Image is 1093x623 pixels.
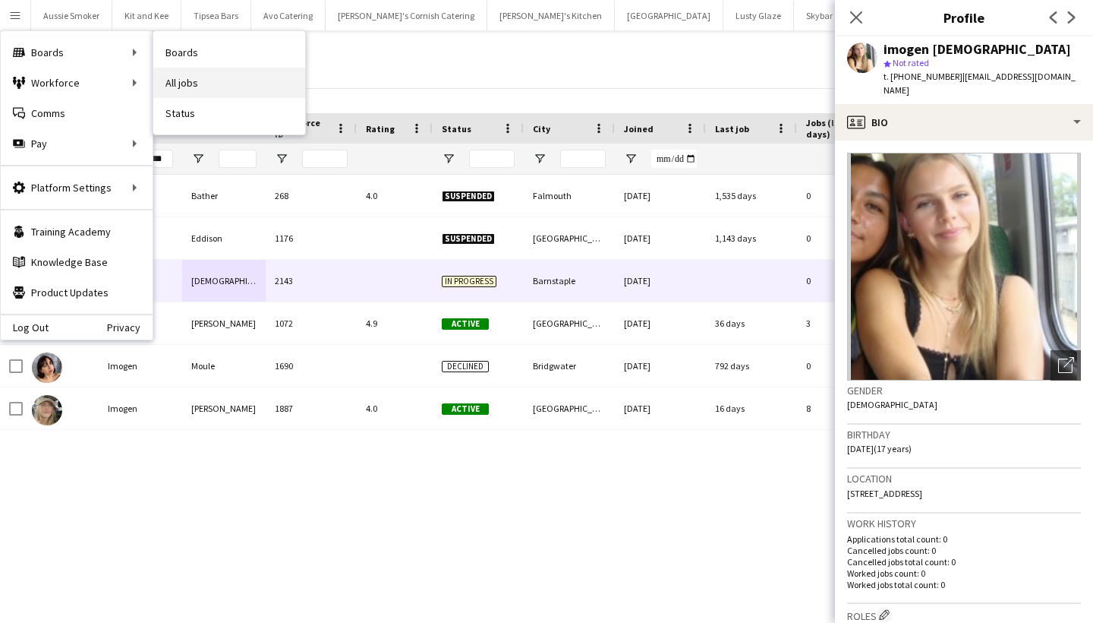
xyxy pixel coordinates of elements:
[266,175,357,217] div: 268
[266,345,357,387] div: 1690
[797,175,896,217] div: 0
[357,302,433,344] div: 4.9
[1,128,153,159] div: Pay
[706,217,797,259] div: 1,143 days
[524,175,615,217] div: Falmouth
[442,361,489,372] span: Declined
[1,321,49,334] a: Log Out
[624,152,638,166] button: Open Filter Menu
[1,217,153,247] a: Training Academy
[99,345,182,387] div: Imogen
[884,71,1076,96] span: | [EMAIL_ADDRESS][DOMAIN_NAME]
[181,1,251,30] button: Tipsea Bars
[191,152,205,166] button: Open Filter Menu
[99,387,182,429] div: Imogen
[706,345,797,387] div: 792 days
[302,150,348,168] input: Workforce ID Filter Input
[32,395,62,425] img: Imogen Wright
[153,68,305,98] a: All jobs
[107,321,153,334] a: Privacy
[847,579,1081,590] p: Worked jobs total count: 0
[835,8,1093,27] h3: Profile
[1,247,153,277] a: Knowledge Base
[847,533,1081,545] p: Applications total count: 0
[524,260,615,302] div: Barnstaple
[797,217,896,259] div: 0
[624,123,654,134] span: Joined
[266,260,357,302] div: 2143
[847,384,1081,397] h3: Gender
[615,302,706,344] div: [DATE]
[1,172,153,203] div: Platform Settings
[706,387,797,429] div: 16 days
[615,175,706,217] div: [DATE]
[524,217,615,259] div: [GEOGRAPHIC_DATA]
[847,428,1081,441] h3: Birthday
[442,318,489,330] span: Active
[651,150,697,168] input: Joined Filter Input
[524,345,615,387] div: Bridgwater
[715,123,749,134] span: Last job
[442,191,495,202] span: Suspended
[182,302,266,344] div: [PERSON_NAME]
[615,387,706,429] div: [DATE]
[615,1,723,30] button: [GEOGRAPHIC_DATA]
[524,387,615,429] div: [GEOGRAPHIC_DATA]
[469,150,515,168] input: Status Filter Input
[31,1,112,30] button: Aussie Smoker
[706,175,797,217] div: 1,535 days
[847,443,912,454] span: [DATE] (17 years)
[357,175,433,217] div: 4.0
[251,1,326,30] button: Avo Catering
[533,123,550,134] span: City
[182,387,266,429] div: [PERSON_NAME]
[1,98,153,128] a: Comms
[723,1,794,30] button: Lusty Glaze
[266,302,357,344] div: 1072
[1050,350,1081,381] div: Open photos pop-in
[266,217,357,259] div: 1176
[182,217,266,259] div: Eddison
[182,260,266,302] div: [DEMOGRAPHIC_DATA]
[533,152,546,166] button: Open Filter Menu
[1,68,153,98] div: Workforce
[847,545,1081,556] p: Cancelled jobs count: 0
[182,345,266,387] div: Moule
[524,302,615,344] div: [GEOGRAPHIC_DATA]
[442,276,496,287] span: In progress
[615,260,706,302] div: [DATE]
[847,399,937,410] span: [DEMOGRAPHIC_DATA]
[153,98,305,128] a: Status
[797,345,896,387] div: 0
[266,387,357,429] div: 1887
[326,1,487,30] button: [PERSON_NAME]'s Cornish Catering
[847,568,1081,579] p: Worked jobs count: 0
[797,302,896,344] div: 3
[442,123,471,134] span: Status
[442,403,489,415] span: Active
[706,302,797,344] div: 36 days
[847,472,1081,485] h3: Location
[797,260,896,302] div: 0
[615,217,706,259] div: [DATE]
[153,37,305,68] a: Boards
[884,71,962,82] span: t. [PHONE_NUMBER]
[893,57,929,68] span: Not rated
[366,123,395,134] span: Rating
[1,37,153,68] div: Boards
[135,150,173,168] input: First Name Filter Input
[847,488,922,499] span: [STREET_ADDRESS]
[32,353,62,383] img: Imogen Moule
[442,233,495,245] span: Suspended
[884,43,1071,56] div: imogen [DEMOGRAPHIC_DATA]
[275,152,288,166] button: Open Filter Menu
[560,150,606,168] input: City Filter Input
[219,150,257,168] input: Last Name Filter Input
[806,117,868,140] span: Jobs (last 90 days)
[797,387,896,429] div: 8
[112,1,181,30] button: Kit and Kee
[847,517,1081,530] h3: Work history
[182,175,266,217] div: Bather
[442,152,455,166] button: Open Filter Menu
[615,345,706,387] div: [DATE]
